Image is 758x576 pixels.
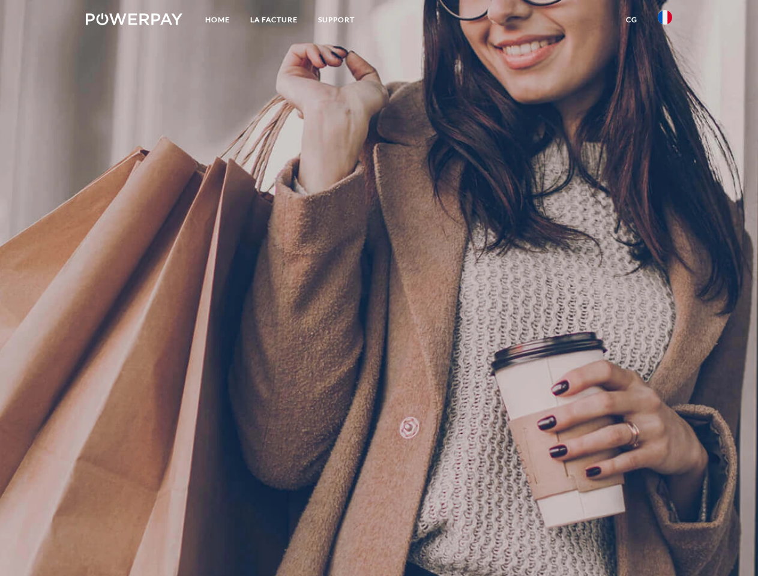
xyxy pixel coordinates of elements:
[240,9,308,31] a: LA FACTURE
[86,13,182,25] img: logo-powerpay-white.svg
[616,9,648,31] a: CG
[308,9,365,31] a: Support
[195,9,240,31] a: Home
[658,10,672,25] img: fr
